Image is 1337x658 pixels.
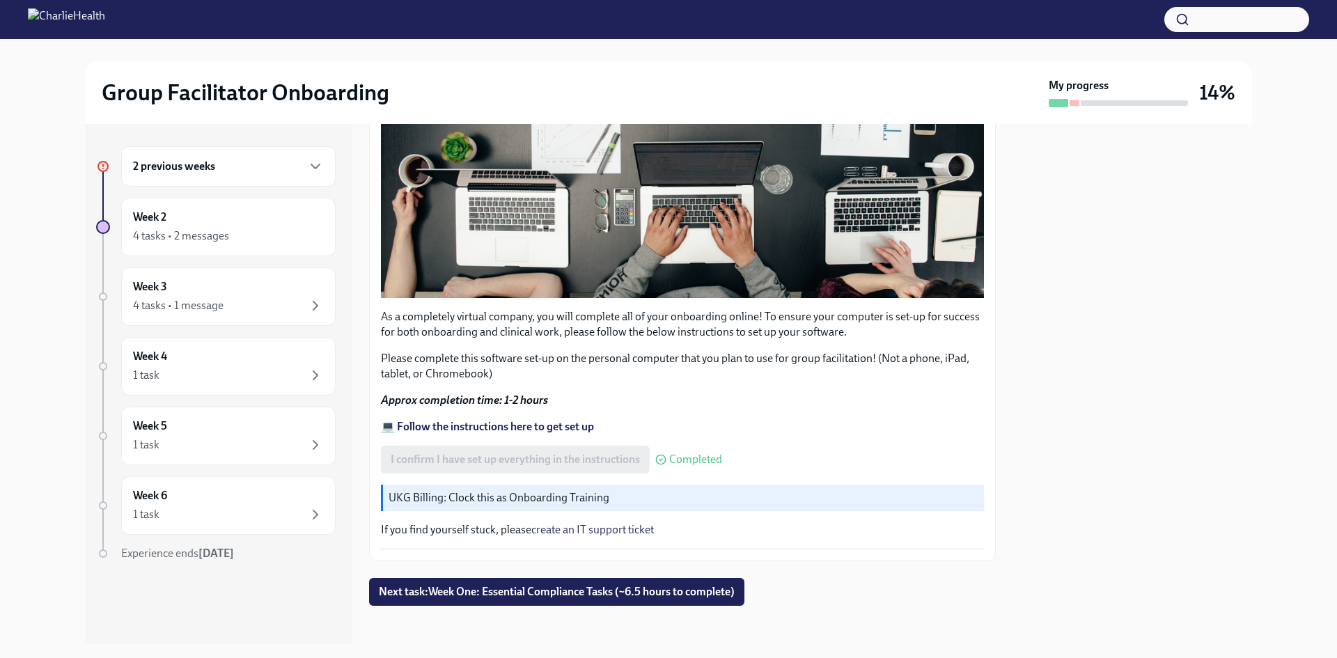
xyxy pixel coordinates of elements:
div: 4 tasks • 1 message [133,298,224,313]
h6: Week 5 [133,418,167,434]
a: 💻 Follow the instructions here to get set up [381,420,594,433]
h6: 2 previous weeks [133,159,215,174]
p: UKG Billing: Clock this as Onboarding Training [389,490,978,506]
img: CharlieHealth [28,8,105,31]
h6: Week 3 [133,279,167,295]
div: 1 task [133,437,159,453]
a: Week 41 task [96,337,336,395]
a: create an IT support ticket [531,523,654,536]
p: Please complete this software set-up on the personal computer that you plan to use for group faci... [381,351,984,382]
a: Week 24 tasks • 2 messages [96,198,336,256]
span: Experience ends [121,547,234,560]
h6: Week 2 [133,210,166,225]
h2: Group Facilitator Onboarding [102,79,389,107]
h3: 14% [1199,80,1235,105]
div: 2 previous weeks [121,146,336,187]
a: Week 34 tasks • 1 message [96,267,336,326]
strong: My progress [1049,78,1109,93]
h6: Week 4 [133,349,167,364]
span: Next task : Week One: Essential Compliance Tasks (~6.5 hours to complete) [379,585,735,599]
button: Next task:Week One: Essential Compliance Tasks (~6.5 hours to complete) [369,578,744,606]
p: As a completely virtual company, you will complete all of your onboarding online! To ensure your ... [381,309,984,340]
span: Completed [669,454,722,465]
strong: [DATE] [198,547,234,560]
p: If you find yourself stuck, please [381,522,984,538]
div: 1 task [133,368,159,383]
a: Week 61 task [96,476,336,535]
h6: Week 6 [133,488,167,503]
strong: Approx completion time: 1-2 hours [381,393,548,407]
div: 4 tasks • 2 messages [133,228,229,244]
a: Week 51 task [96,407,336,465]
div: 1 task [133,507,159,522]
